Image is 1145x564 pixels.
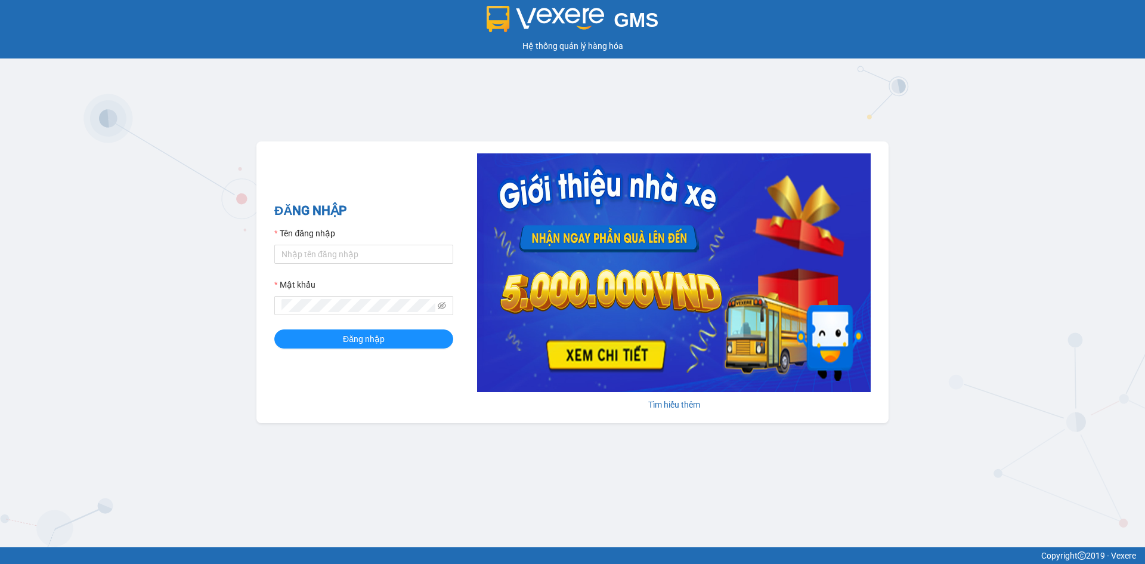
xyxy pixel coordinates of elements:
div: Hệ thống quản lý hàng hóa [3,39,1142,53]
span: copyright [1078,551,1086,560]
input: Tên đăng nhập [274,245,453,264]
span: GMS [614,9,658,31]
label: Tên đăng nhập [274,227,335,240]
div: Tìm hiểu thêm [477,398,871,411]
span: Đăng nhập [343,332,385,346]
img: logo 2 [487,6,605,32]
input: Mật khẩu [281,299,435,312]
a: GMS [487,18,659,27]
h2: ĐĂNG NHẬP [274,201,453,221]
button: Đăng nhập [274,329,453,349]
img: banner-0 [477,153,871,392]
label: Mật khẩu [274,278,315,291]
span: eye-invisible [438,301,446,310]
div: Copyright 2019 - Vexere [9,549,1136,562]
